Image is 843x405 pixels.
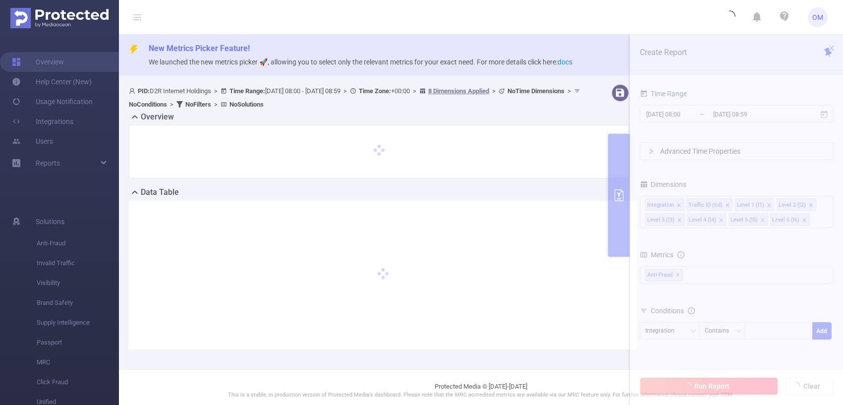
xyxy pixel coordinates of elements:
[211,101,221,108] span: >
[37,253,119,273] span: Invalid Traffic
[37,333,119,352] span: Passport
[828,45,835,52] i: icon: close
[36,153,60,173] a: Reports
[138,87,150,95] b: PID:
[12,112,73,131] a: Integrations
[129,45,139,55] i: icon: thunderbolt
[10,8,109,28] img: Protected Media
[129,101,167,108] b: No Conditions
[36,159,60,167] span: Reports
[185,101,211,108] b: No Filters
[359,87,391,95] b: Time Zone:
[129,87,583,108] span: D2R Internet Holdings [DATE] 08:00 - [DATE] 08:59 +00:00
[564,87,574,95] span: >
[37,233,119,253] span: Anti-Fraud
[428,87,489,95] u: 8 Dimensions Applied
[149,44,250,53] span: New Metrics Picker Feature!
[37,313,119,333] span: Supply Intelligence
[12,52,64,72] a: Overview
[812,7,823,27] span: OM
[141,111,174,123] h2: Overview
[489,87,499,95] span: >
[724,10,735,24] i: icon: loading
[410,87,419,95] span: >
[12,92,93,112] a: Usage Notification
[558,58,572,66] a: docs
[141,186,179,198] h2: Data Table
[129,88,138,94] i: icon: user
[149,58,572,66] span: We launched the new metrics picker 🚀, allowing you to select only the relevant metrics for your e...
[144,391,818,400] p: This is a stable, in production version of Protected Media's dashboard. Please note that the MRC ...
[36,212,64,231] span: Solutions
[229,87,265,95] b: Time Range:
[507,87,564,95] b: No Time Dimensions
[167,101,176,108] span: >
[37,273,119,293] span: Visibility
[12,131,53,151] a: Users
[229,101,264,108] b: No Solutions
[12,72,92,92] a: Help Center (New)
[211,87,221,95] span: >
[37,372,119,392] span: Click Fraud
[828,43,835,54] button: icon: close
[37,352,119,372] span: MRC
[340,87,350,95] span: >
[37,293,119,313] span: Brand Safety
